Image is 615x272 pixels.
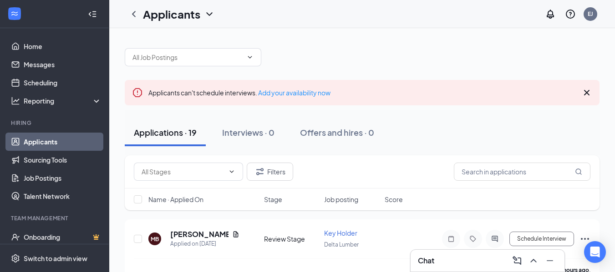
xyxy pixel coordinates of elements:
button: ChevronUp [526,253,541,268]
span: Stage [264,195,282,204]
span: Name · Applied On [148,195,203,204]
div: Review Stage [264,234,319,243]
div: EJ [588,10,593,18]
svg: Document [232,231,239,238]
svg: ChevronLeft [128,9,139,20]
div: Reporting [24,96,102,105]
svg: ChevronDown [246,54,254,61]
a: OnboardingCrown [24,228,102,246]
button: Filter Filters [247,163,293,181]
a: Applicants [24,133,102,151]
button: Schedule Interview [509,232,574,246]
svg: ChevronDown [204,9,215,20]
input: All Job Postings [132,52,243,62]
div: Open Intercom Messenger [584,241,606,263]
svg: QuestionInfo [565,9,576,20]
svg: Settings [11,254,20,263]
h5: [PERSON_NAME] [170,229,229,239]
svg: MagnifyingGlass [575,168,582,175]
svg: ChevronDown [228,168,235,175]
span: Key Holder [324,229,357,237]
svg: Collapse [88,10,97,19]
button: ComposeMessage [510,253,524,268]
svg: ComposeMessage [512,255,523,266]
svg: Ellipses [579,233,590,244]
a: Job Postings [24,169,102,187]
svg: Note [446,235,457,242]
a: Messages [24,55,102,74]
svg: ChevronUp [528,255,539,266]
div: Applications · 19 [134,127,197,138]
a: Sourcing Tools [24,151,102,169]
a: Add your availability now [258,89,330,97]
span: Applicants can't schedule interviews. [148,89,330,97]
div: Offers and hires · 0 [300,127,374,138]
svg: Notifications [545,9,556,20]
div: Hiring [11,119,100,127]
span: Delta Lumber [324,241,359,248]
svg: Tag [468,235,478,242]
input: Search in applications [454,163,590,181]
svg: ActiveChat [489,235,500,242]
svg: WorkstreamLogo [10,9,19,18]
span: Score [385,195,403,204]
div: Interviews · 0 [222,127,274,138]
h3: Chat [418,256,434,266]
svg: Cross [581,87,592,98]
div: Switch to admin view [24,254,87,263]
svg: Error [132,87,143,98]
input: All Stages [142,167,224,177]
div: Team Management [11,214,100,222]
a: Home [24,37,102,55]
button: Minimize [543,253,557,268]
span: Job posting [324,195,358,204]
a: Scheduling [24,74,102,92]
div: MB [151,235,159,243]
svg: Minimize [544,255,555,266]
svg: Analysis [11,96,20,105]
h1: Applicants [143,6,200,22]
div: Applied on [DATE] [170,239,239,248]
svg: Filter [254,166,265,177]
a: Talent Network [24,187,102,205]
